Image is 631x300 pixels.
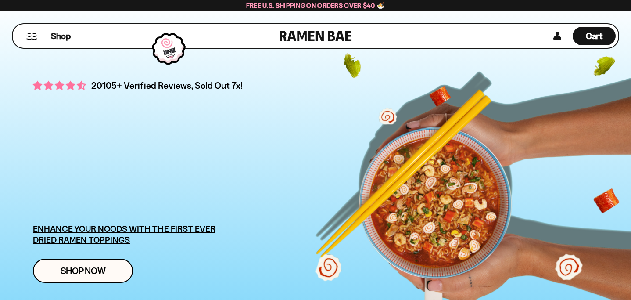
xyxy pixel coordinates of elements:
span: 20105+ [91,79,122,92]
a: Shop Now [33,259,133,283]
span: Free U.S. Shipping on Orders over $40 🍜 [246,1,385,10]
span: Cart [586,31,603,41]
a: Cart [573,24,616,48]
span: Verified Reviews, Sold Out 7x! [124,80,243,91]
span: Shop [51,30,71,42]
button: Mobile Menu Trigger [26,33,38,40]
span: Shop Now [61,266,106,275]
a: Shop [51,27,71,45]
